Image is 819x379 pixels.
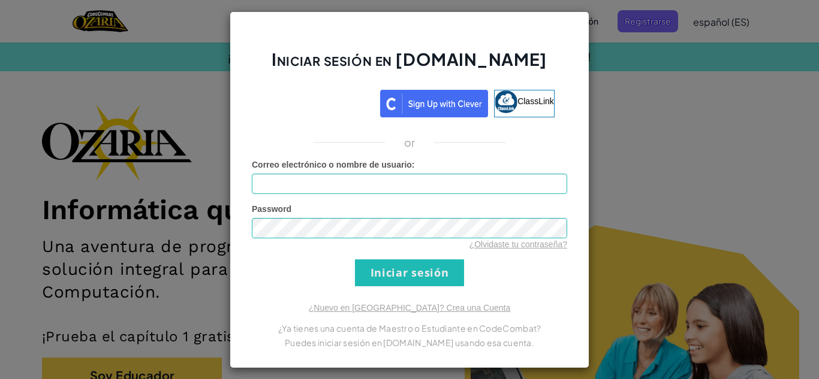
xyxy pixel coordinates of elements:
[309,303,510,313] a: ¿Nuevo en [GEOGRAPHIC_DATA]? Crea una Cuenta
[252,160,412,169] span: Correo electrónico o nombre de usuario
[495,90,517,113] img: classlink-logo-small.png
[404,135,415,150] p: or
[258,89,380,115] iframe: Sign in with Google Button
[252,321,567,335] p: ¿Ya tienes una cuenta de Maestro o Estudiante en CodeCombat?
[252,204,291,214] span: Password
[252,335,567,350] p: Puedes iniciar sesión en [DOMAIN_NAME] usando esa cuenta.
[355,259,464,286] input: Iniciar sesión
[252,159,415,171] label: :
[517,96,554,105] span: ClassLink
[380,90,488,117] img: clever_sso_button@2x.png
[469,239,567,249] a: ¿Olvidaste tu contraseña?
[252,48,567,83] h2: Iniciar sesión en [DOMAIN_NAME]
